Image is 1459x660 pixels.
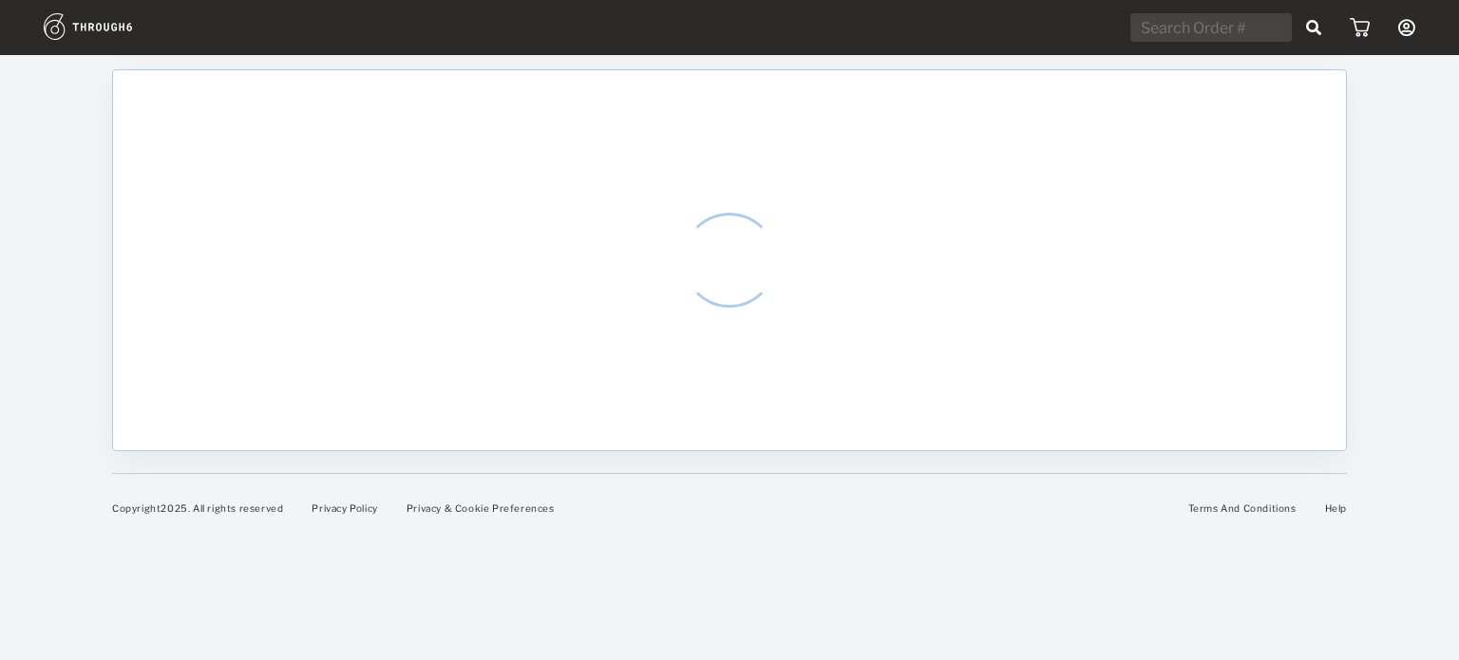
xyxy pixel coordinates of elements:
span: Copyright 2025 . All rights reserved [112,502,283,514]
a: Help [1325,502,1347,514]
img: icon_cart.dab5cea1.svg [1350,18,1370,37]
a: Terms And Conditions [1188,502,1297,514]
a: Privacy Policy [312,502,377,514]
input: Search Order # [1130,13,1292,42]
a: Privacy & Cookie Preferences [407,502,555,514]
img: logo.1c10ca64.svg [44,13,175,40]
